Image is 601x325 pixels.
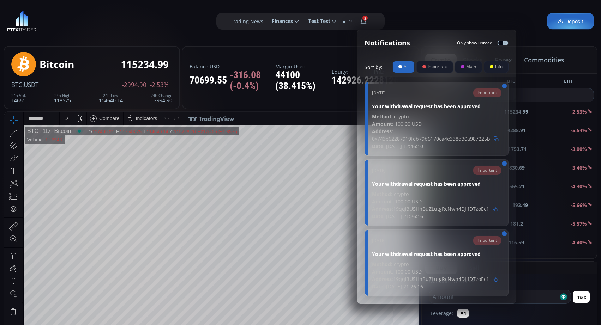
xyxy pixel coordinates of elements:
[139,17,142,23] div: L
[121,59,169,70] div: 115234.99
[571,164,587,171] b: -3.46%
[95,4,115,10] div: Compare
[512,257,525,265] b: 24.92
[11,93,26,103] div: 14661
[372,128,501,142] li: :
[372,213,501,220] li: : [DATE] 21:26:16
[40,59,74,70] div: Bitcoin
[509,239,524,246] b: 116.59
[372,90,386,96] span: [DATE]
[331,280,370,293] button: 10:25:28 (UTC)
[132,4,153,10] div: Indicators
[23,16,34,23] div: BTC
[473,236,501,245] div: Important
[547,13,594,30] a: Deposit
[36,283,41,289] div: 1y
[393,205,489,213] span: 19qqi3U5HhBuZLutgRcNwn4DJifDTzoEc1
[372,206,392,212] strong: Address
[372,113,391,120] strong: Method
[275,64,332,69] label: Margin Used:
[389,283,396,289] div: log
[372,120,501,128] li: : 100.00 USD
[372,268,501,275] li: : 100.00 USD
[377,280,387,293] div: Toggle Percentage
[7,11,36,32] img: LOGO
[34,16,46,23] div: 1D
[457,309,469,318] button: ✕1
[6,94,12,101] div: 
[303,14,330,28] span: Test Test
[11,81,22,89] span: BTC
[372,250,501,258] strong: Your withdrawal request has been approved
[392,61,415,73] button: All
[332,75,374,86] div: 142926.22
[99,93,123,103] div: 114640.14
[401,283,410,289] div: auto
[150,82,169,88] span: -2.53%
[372,238,386,244] span: [DATE]
[365,63,383,71] span: Sort by:
[70,283,75,289] div: 5d
[393,275,489,283] span: 19qqi3U5HhBuZLutgRcNwn4DJifDTzoEc1
[372,180,501,188] strong: Your withdrawal request has been approved
[484,61,509,73] button: Info
[190,70,275,92] div: 70699.55
[230,70,275,92] span: -316.08 (-0.4%)
[372,261,391,268] strong: Method
[84,17,88,23] div: O
[54,93,71,103] div: 118575
[571,220,587,227] b: -5.57%
[25,283,31,289] div: 5y
[115,17,137,23] div: 117543.75
[512,201,528,209] b: 193.49
[190,64,275,69] label: Balance USDT:
[372,103,501,110] strong: Your withdrawal request has been approved
[23,25,38,31] div: Volume
[230,18,263,25] label: Trading News
[457,40,492,46] span: Only show unread
[112,17,115,23] div: H
[372,167,386,174] span: [DATE]
[365,38,410,48] p: Notifications
[22,81,38,89] span: :USDT
[362,16,368,21] span: 3
[170,17,191,23] div: 115228.76
[372,268,392,275] strong: Amount
[372,198,392,205] strong: Amount
[193,17,233,23] div: −2176.25 (−1.85%)
[509,183,525,190] b: 565.21
[372,283,383,290] strong: Date
[561,78,575,87] button: ETH
[267,14,293,28] span: Finances
[509,164,525,171] b: 830.69
[372,190,501,198] li: : crypto
[46,16,67,23] div: Bitcoin
[455,61,482,73] button: Main
[507,127,526,134] b: 4288.91
[398,280,413,293] div: Toggle Auto Scale
[372,276,392,282] strong: Address
[372,135,490,142] span: 0x743e62287919feb79b6170ca4e338d30a987225b
[54,93,71,98] div: 24h High
[80,283,85,289] div: 1d
[571,127,587,134] b: -5.54%
[151,93,172,103] div: -2994.90
[46,283,53,289] div: 3m
[41,25,58,31] div: 11.394K
[372,213,383,220] strong: Date
[142,17,164,23] div: 114640.14
[372,143,383,149] strong: Date
[573,291,590,303] button: max
[372,198,501,205] li: : 100.00 USD
[334,283,368,289] span: 10:25:28 (UTC)
[372,191,391,197] strong: Method
[558,18,583,25] span: Deposit
[16,263,19,272] div: Hide Drawings Toolbar
[571,202,587,208] b: -5.66%
[58,283,64,289] div: 1m
[332,69,374,74] label: Equity:
[372,205,501,213] li: :
[473,88,501,97] div: Important
[11,93,26,98] div: 24h Vol.
[416,61,453,73] button: Important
